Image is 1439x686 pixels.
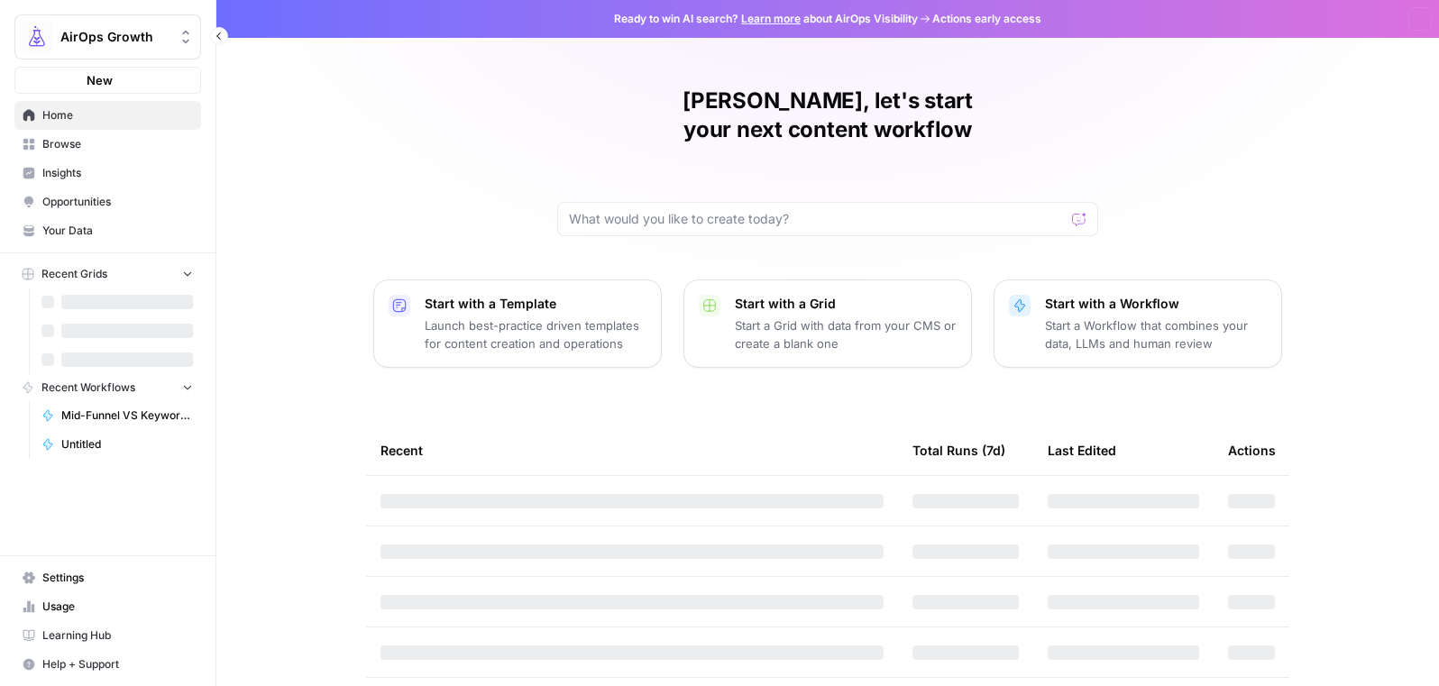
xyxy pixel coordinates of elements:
a: Learn more [741,12,801,25]
span: New [87,71,113,89]
img: AirOps Growth Logo [21,21,53,53]
p: Start a Workflow that combines your data, LLMs and human review [1045,316,1267,352]
a: Learning Hub [14,621,201,650]
a: Untitled [33,430,201,459]
span: AirOps Growth [60,28,170,46]
div: Last Edited [1048,425,1116,475]
span: Actions early access [932,11,1041,27]
button: Recent Grids [14,261,201,288]
span: Recent Workflows [41,380,135,396]
button: Workspace: AirOps Growth [14,14,201,59]
div: Total Runs (7d) [912,425,1005,475]
div: Actions [1228,425,1276,475]
p: Start a Grid with data from your CMS or create a blank one [735,316,957,352]
span: Help + Support [42,656,193,672]
a: Mid-Funnel VS Keyword Research [33,401,201,430]
p: Launch best-practice driven templates for content creation and operations [425,316,646,352]
span: Browse [42,136,193,152]
a: Your Data [14,216,201,245]
span: Home [42,107,193,123]
button: Help + Support [14,650,201,679]
input: What would you like to create today? [569,210,1065,228]
h1: [PERSON_NAME], let's start your next content workflow [557,87,1098,144]
span: Learning Hub [42,627,193,644]
p: Start with a Grid [735,295,957,313]
span: Mid-Funnel VS Keyword Research [61,407,193,424]
span: Recent Grids [41,266,107,282]
a: Home [14,101,201,130]
a: Opportunities [14,188,201,216]
span: Untitled [61,436,193,453]
p: Start with a Template [425,295,646,313]
a: Settings [14,563,201,592]
button: New [14,67,201,94]
span: Settings [42,570,193,586]
button: Recent Workflows [14,374,201,401]
a: Usage [14,592,201,621]
button: Start with a GridStart a Grid with data from your CMS or create a blank one [683,279,972,368]
span: Usage [42,599,193,615]
a: Insights [14,159,201,188]
span: Your Data [42,223,193,239]
p: Start with a Workflow [1045,295,1267,313]
button: Start with a WorkflowStart a Workflow that combines your data, LLMs and human review [994,279,1282,368]
a: Browse [14,130,201,159]
button: Start with a TemplateLaunch best-practice driven templates for content creation and operations [373,279,662,368]
span: Opportunities [42,194,193,210]
span: Ready to win AI search? about AirOps Visibility [614,11,918,27]
span: Insights [42,165,193,181]
div: Recent [380,425,884,475]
